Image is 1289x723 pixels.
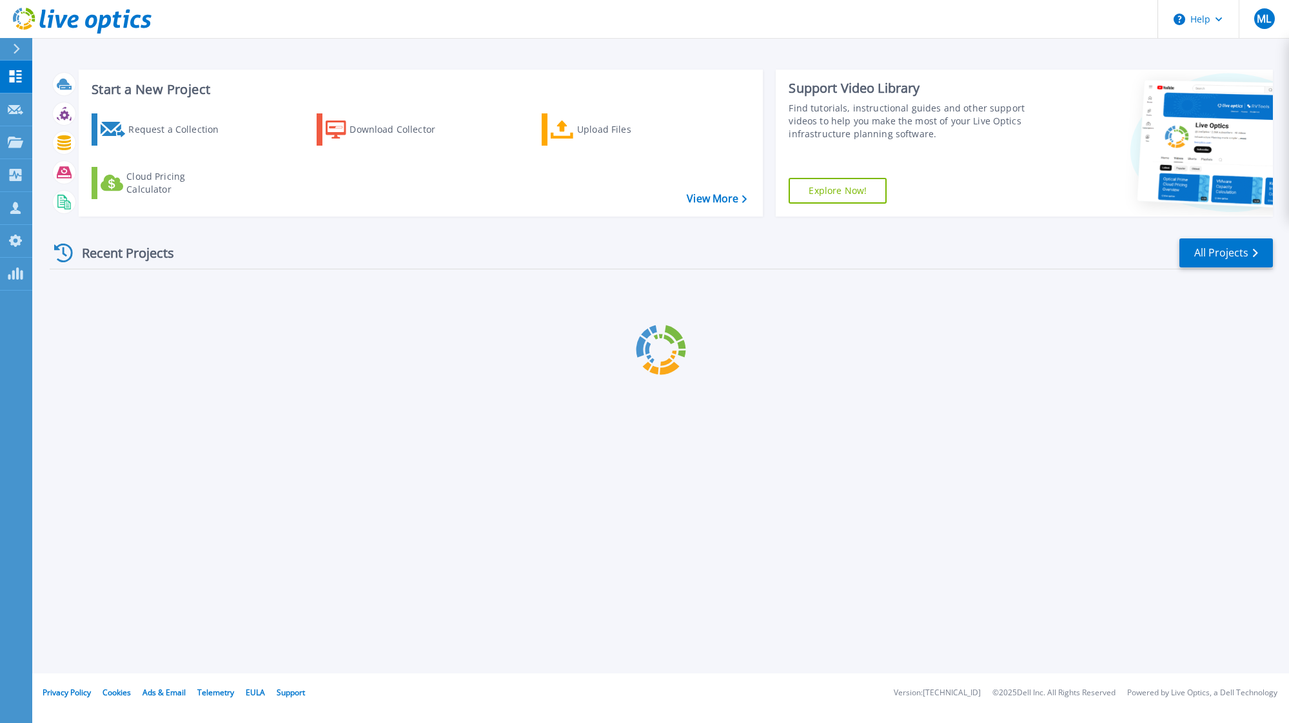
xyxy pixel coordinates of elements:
[197,687,234,698] a: Telemetry
[277,687,305,698] a: Support
[542,113,685,146] a: Upload Files
[789,102,1043,140] div: Find tutorials, instructional guides and other support videos to help you make the most of your L...
[50,237,192,269] div: Recent Projects
[92,167,235,199] a: Cloud Pricing Calculator
[789,80,1043,97] div: Support Video Library
[349,117,453,142] div: Download Collector
[128,117,231,142] div: Request a Collection
[894,689,981,697] li: Version: [TECHNICAL_ID]
[1257,14,1271,24] span: ML
[103,687,131,698] a: Cookies
[1127,689,1277,697] li: Powered by Live Optics, a Dell Technology
[143,687,186,698] a: Ads & Email
[577,117,680,142] div: Upload Files
[992,689,1116,697] li: © 2025 Dell Inc. All Rights Reserved
[246,687,265,698] a: EULA
[92,82,747,97] h3: Start a New Project
[317,113,460,146] a: Download Collector
[1179,238,1273,267] a: All Projects
[92,113,235,146] a: Request a Collection
[789,178,887,204] a: Explore Now!
[687,193,747,205] a: View More
[126,170,230,196] div: Cloud Pricing Calculator
[43,687,91,698] a: Privacy Policy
